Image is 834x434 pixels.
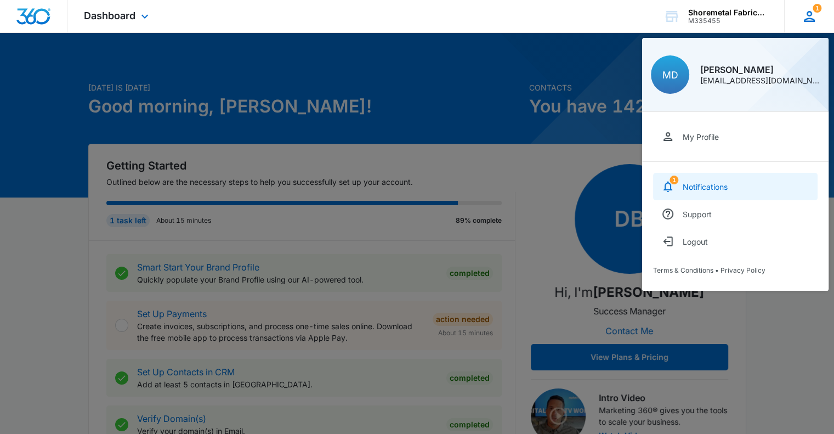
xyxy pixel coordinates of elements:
div: Logout [683,237,708,246]
span: 1 [670,176,678,184]
a: Privacy Policy [720,266,765,274]
div: account id [688,17,768,25]
button: Logout [653,228,818,255]
div: [PERSON_NAME] [700,65,820,74]
a: notifications countNotifications [653,173,818,200]
span: MD [662,69,678,81]
div: notifications count [813,4,821,13]
div: notifications count [670,176,678,184]
div: [EMAIL_ADDRESS][DOMAIN_NAME] [700,77,820,84]
div: Support [683,210,712,219]
a: Terms & Conditions [653,266,713,274]
div: • [653,266,818,274]
div: Notifications [683,182,728,191]
div: My Profile [683,132,719,142]
a: Support [653,200,818,228]
span: Dashboard [84,10,135,21]
span: 1 [813,4,821,13]
div: account name [688,8,768,17]
a: My Profile [653,123,818,150]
